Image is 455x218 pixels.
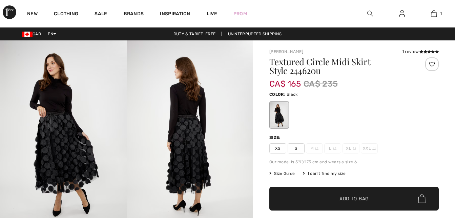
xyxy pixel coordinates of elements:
[269,49,303,54] a: [PERSON_NAME]
[418,194,426,203] img: Bag.svg
[27,11,38,18] a: New
[160,11,190,18] span: Inspiration
[54,11,78,18] a: Clothing
[315,147,318,150] img: ring-m.svg
[287,92,298,97] span: Black
[269,187,439,211] button: Add to Bag
[48,32,56,36] span: EN
[431,10,437,18] img: My Bag
[372,147,376,150] img: ring-m.svg
[324,143,341,153] span: L
[269,159,439,165] div: Our model is 5'9"/175 cm and wears a size 6.
[269,134,282,141] div: Size:
[367,10,373,18] img: search the website
[269,92,285,97] span: Color:
[339,195,369,202] span: Add to Bag
[399,10,405,18] img: My Info
[361,143,378,153] span: XXL
[394,10,410,18] a: Sign In
[269,170,295,177] span: Size Guide
[402,49,439,55] div: 1 review
[269,57,411,75] h1: Textured Circle Midi Skirt Style 244620u
[269,72,301,89] span: CA$ 165
[440,11,442,17] span: 1
[353,147,356,150] img: ring-m.svg
[3,5,16,19] img: 1ère Avenue
[303,170,346,177] div: I can't find my size
[22,32,44,36] span: CAD
[124,11,144,18] a: Brands
[95,11,107,18] a: Sale
[304,78,338,90] span: CA$ 235
[333,147,336,150] img: ring-m.svg
[233,10,247,17] a: Prom
[270,102,288,128] div: Black
[207,10,217,17] a: Live
[269,143,286,153] span: XS
[288,143,305,153] span: S
[343,143,359,153] span: XL
[306,143,323,153] span: M
[22,32,33,37] img: Canadian Dollar
[418,10,449,18] a: 1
